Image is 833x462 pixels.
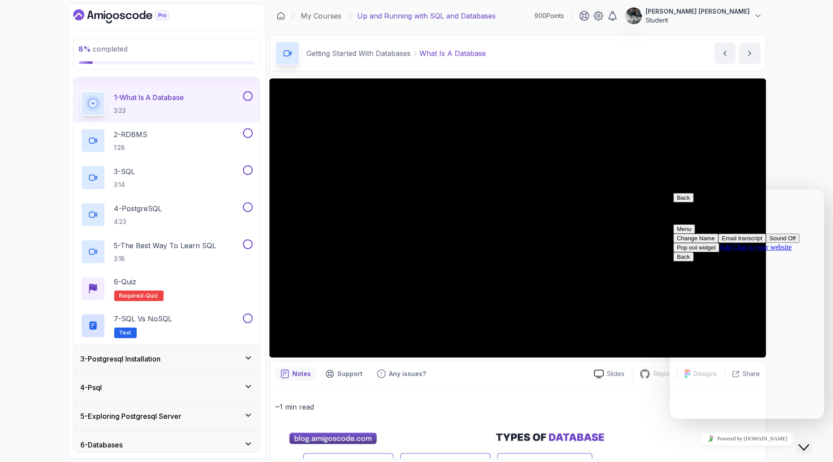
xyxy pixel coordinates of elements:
[81,411,182,421] h3: 5 - Exploring Postgresql Server
[275,367,317,381] button: notes button
[81,239,253,264] button: 5-The Best Way To Learn SQL3:18
[74,402,260,430] button: 5-Exploring Postgresql Server
[79,45,128,53] span: completed
[625,7,642,24] img: user profile image
[73,9,190,23] a: Dashboard
[301,11,342,21] a: My Courses
[81,382,102,393] h3: 4 - Psql
[646,7,750,16] p: [PERSON_NAME] [PERSON_NAME]
[120,292,146,299] span: Required-
[114,143,148,152] p: 1:28
[146,292,158,299] span: quiz
[420,48,486,59] p: What Is A Database
[276,11,285,20] a: Dashboard
[714,43,736,64] button: previous content
[372,367,432,381] button: Feedback button
[535,11,564,20] p: 900 Points
[114,106,184,115] p: 3:23
[81,202,253,227] button: 4-PostgreSQL4:23
[81,165,253,190] button: 3-SQL3:14
[114,240,217,251] p: 5 - The Best Way To Learn SQL
[79,45,91,53] span: 8 %
[670,429,824,449] iframe: chat widget
[74,431,260,459] button: 6-Databases
[81,128,253,153] button: 2-RDBMS1:28
[275,401,760,413] p: ~1 min read
[320,367,368,381] button: Support button
[114,129,148,140] p: 2 - RDBMS
[81,440,123,450] h3: 6 - Databases
[74,345,260,373] button: 3-Postgresql Installation
[114,166,135,177] p: 3 - SQL
[81,91,253,116] button: 1-What Is A Database3:23
[81,276,253,301] button: 6-QuizRequired-quiz
[74,373,260,402] button: 4-Psql
[114,217,162,226] p: 4:23
[607,369,625,378] p: Slides
[114,180,135,189] p: 3:14
[114,203,162,214] p: 4 - PostgreSQL
[114,92,184,103] p: 1 - What Is A Database
[625,7,762,25] button: user profile image[PERSON_NAME] [PERSON_NAME]Student
[338,369,363,378] p: Support
[120,329,131,336] span: Text
[739,43,760,64] button: next content
[114,254,217,263] p: 3:18
[654,369,670,378] p: Repo
[269,78,766,358] iframe: 1 - What is a Database
[81,313,253,338] button: 7-SQL vs NoSQLText
[114,276,137,287] p: 6 - Quiz
[670,190,824,419] iframe: chat widget
[307,48,411,59] p: Getting Started With Databases
[646,16,750,25] p: Student
[796,427,824,453] iframe: chat widget
[389,369,426,378] p: Any issues?
[81,354,161,364] h3: 3 - Postgresql Installation
[587,369,632,379] a: Slides
[358,11,496,21] p: Up and Running with SQL and Databases
[293,369,311,378] p: Notes
[114,313,172,324] p: 7 - SQL vs NoSQL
